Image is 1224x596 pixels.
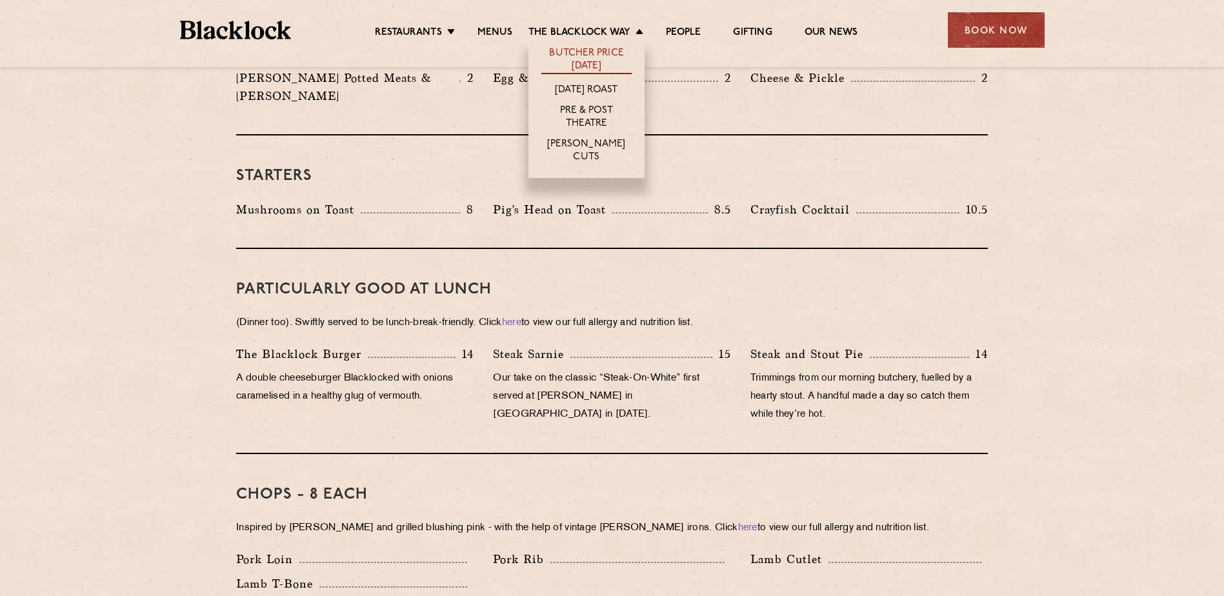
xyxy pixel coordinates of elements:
[555,84,617,98] a: [DATE] Roast
[733,26,772,41] a: Gifting
[493,69,587,87] p: Egg & Anchovy
[969,346,988,363] p: 14
[708,201,731,218] p: 8.5
[236,519,988,537] p: Inspired by [PERSON_NAME] and grilled blushing pink - with the help of vintage [PERSON_NAME] iron...
[750,201,856,219] p: Crayfish Cocktail
[236,345,368,363] p: The Blacklock Burger
[959,201,988,218] p: 10.5
[750,69,851,87] p: Cheese & Pickle
[541,104,632,132] a: Pre & Post Theatre
[236,575,319,593] p: Lamb T-Bone
[375,26,442,41] a: Restaurants
[236,69,459,105] p: [PERSON_NAME] Potted Meats & [PERSON_NAME]
[750,550,828,568] p: Lamb Cutlet
[236,370,474,406] p: A double cheeseburger Blacklocked with onions caramelised in a healthy glug of vermouth.
[502,318,521,328] a: here
[460,201,474,218] p: 8
[718,70,731,86] p: 2
[528,26,630,41] a: The Blacklock Way
[477,26,512,41] a: Menus
[948,12,1045,48] div: Book Now
[541,47,632,74] a: Butcher Price [DATE]
[975,70,988,86] p: 2
[236,314,988,332] p: (Dinner too). Swiftly served to be lunch-break-friendly. Click to view our full allergy and nutri...
[493,345,570,363] p: Steak Sarnie
[738,523,757,533] a: here
[461,70,474,86] p: 2
[493,550,550,568] p: Pork Rib
[236,281,988,298] h3: PARTICULARLY GOOD AT LUNCH
[236,486,988,503] h3: Chops - 8 each
[180,21,292,39] img: BL_Textured_Logo-footer-cropped.svg
[493,370,730,424] p: Our take on the classic “Steak-On-White” first served at [PERSON_NAME] in [GEOGRAPHIC_DATA] in [D...
[236,168,988,184] h3: Starters
[666,26,701,41] a: People
[236,201,361,219] p: Mushrooms on Toast
[456,346,474,363] p: 14
[750,345,870,363] p: Steak and Stout Pie
[493,201,612,219] p: Pig's Head on Toast
[805,26,858,41] a: Our News
[541,138,632,165] a: [PERSON_NAME] Cuts
[750,370,988,424] p: Trimmings from our morning butchery, fuelled by a hearty stout. A handful made a day so catch the...
[236,550,299,568] p: Pork Loin
[712,346,731,363] p: 15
